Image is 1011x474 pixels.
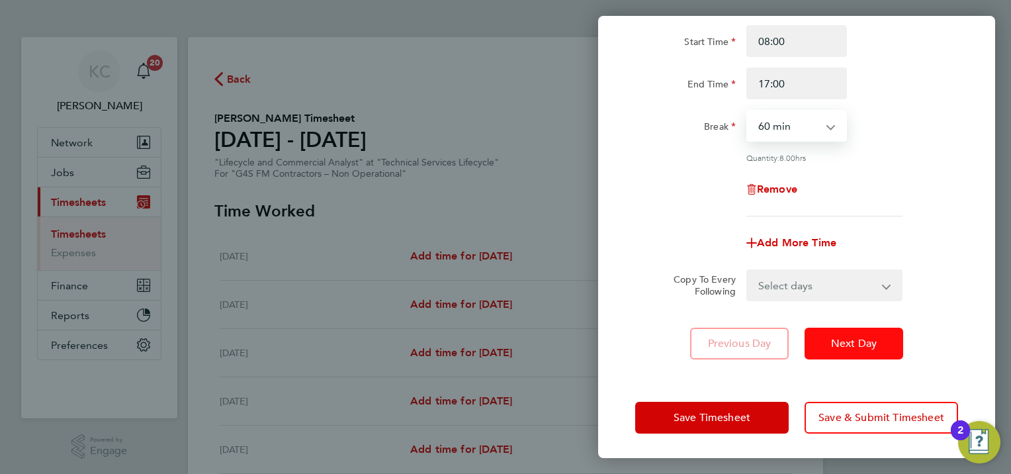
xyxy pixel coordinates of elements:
button: Save & Submit Timesheet [805,402,958,434]
span: Add More Time [757,236,836,249]
label: Break [704,120,736,136]
button: Remove [746,184,797,195]
span: Save Timesheet [674,411,750,424]
input: E.g. 18:00 [746,68,847,99]
span: Save & Submit Timesheet [818,411,944,424]
button: Save Timesheet [635,402,789,434]
div: Quantity: hrs [746,152,902,163]
input: E.g. 08:00 [746,25,847,57]
div: 2 [957,430,963,448]
button: Next Day [805,328,903,359]
label: Copy To Every Following [663,273,736,297]
span: 8.00 [779,152,795,163]
label: End Time [687,78,736,94]
span: Remove [757,183,797,195]
button: Open Resource Center, 2 new notifications [958,421,1000,463]
label: Start Time [684,36,736,52]
span: Next Day [831,337,877,350]
button: Add More Time [746,238,836,248]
